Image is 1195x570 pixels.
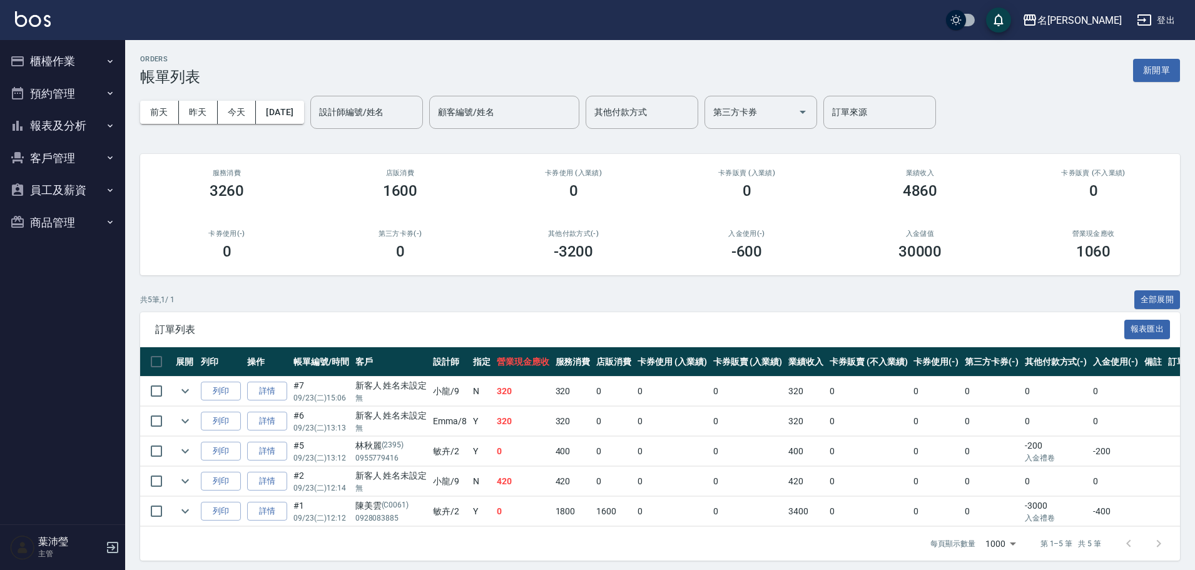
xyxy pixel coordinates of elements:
[293,452,349,464] p: 09/23 (二) 13:12
[355,499,427,512] div: 陳美雲
[826,407,910,436] td: 0
[552,377,594,406] td: 320
[593,407,634,436] td: 0
[1022,437,1091,466] td: -200
[634,467,710,496] td: 0
[430,377,470,406] td: 小龍 /9
[494,377,552,406] td: 320
[710,407,786,436] td: 0
[710,437,786,466] td: 0
[430,437,470,466] td: 敏卉 /2
[355,512,427,524] p: 0928083885
[552,467,594,496] td: 420
[247,382,287,401] a: 詳情
[176,502,195,521] button: expand row
[140,101,179,124] button: 前天
[898,243,942,260] h3: 30000
[910,407,962,436] td: 0
[743,182,751,200] h3: 0
[382,499,409,512] p: (C0061)
[1025,452,1087,464] p: 入金禮卷
[247,412,287,431] a: 詳情
[910,347,962,377] th: 卡券使用(-)
[1076,243,1111,260] h3: 1060
[675,230,818,238] h2: 入金使用(-)
[470,377,494,406] td: N
[155,323,1124,336] span: 訂單列表
[1025,512,1087,524] p: 入金禮卷
[290,347,352,377] th: 帳單編號/時間
[785,407,826,436] td: 320
[430,467,470,496] td: 小龍 /9
[793,102,813,122] button: Open
[710,467,786,496] td: 0
[201,502,241,521] button: 列印
[1022,467,1091,496] td: 0
[140,294,175,305] p: 共 5 筆, 1 / 1
[290,497,352,526] td: #1
[290,407,352,436] td: #6
[470,467,494,496] td: N
[293,392,349,404] p: 09/23 (二) 15:06
[593,437,634,466] td: 0
[710,497,786,526] td: 0
[470,347,494,377] th: 指定
[1124,320,1171,339] button: 報表匯出
[552,437,594,466] td: 400
[247,442,287,461] a: 詳情
[593,347,634,377] th: 店販消費
[826,497,910,526] td: 0
[355,422,427,434] p: 無
[593,497,634,526] td: 1600
[201,442,241,461] button: 列印
[554,243,594,260] h3: -3200
[155,230,298,238] h2: 卡券使用(-)
[1134,290,1181,310] button: 全部展開
[494,467,552,496] td: 420
[176,382,195,400] button: expand row
[355,379,427,392] div: 新客人 姓名未設定
[502,230,645,238] h2: 其他付款方式(-)
[328,169,472,177] h2: 店販消費
[38,536,102,548] h5: 葉沛瑩
[910,437,962,466] td: 0
[1022,407,1091,436] td: 0
[470,437,494,466] td: Y
[634,347,710,377] th: 卡券使用 (入業績)
[1090,347,1141,377] th: 入金使用(-)
[1090,467,1141,496] td: 0
[382,439,404,452] p: (2395)
[494,437,552,466] td: 0
[910,497,962,526] td: 0
[355,439,427,452] div: 林秋麗
[962,407,1022,436] td: 0
[355,392,427,404] p: 無
[569,182,578,200] h3: 0
[903,182,938,200] h3: 4860
[5,174,120,206] button: 員工及薪資
[494,497,552,526] td: 0
[290,437,352,466] td: #5
[10,535,35,560] img: Person
[247,502,287,521] a: 詳情
[201,412,241,431] button: 列印
[785,377,826,406] td: 320
[826,437,910,466] td: 0
[355,482,427,494] p: 無
[176,472,195,491] button: expand row
[910,467,962,496] td: 0
[5,206,120,239] button: 商品管理
[962,497,1022,526] td: 0
[962,467,1022,496] td: 0
[352,347,430,377] th: 客戶
[1132,9,1180,32] button: 登出
[785,437,826,466] td: 400
[355,452,427,464] p: 0955779416
[494,347,552,377] th: 營業現金應收
[785,467,826,496] td: 420
[155,169,298,177] h3: 服務消費
[218,101,257,124] button: 今天
[430,407,470,436] td: Emma /8
[731,243,763,260] h3: -600
[430,497,470,526] td: 敏卉 /2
